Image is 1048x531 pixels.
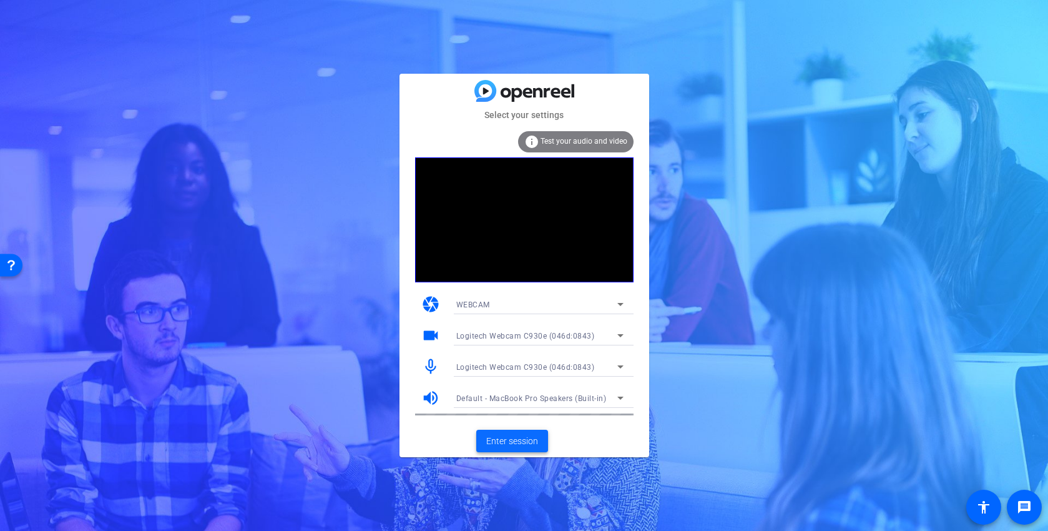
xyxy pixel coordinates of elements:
mat-icon: accessibility [976,500,991,515]
mat-icon: info [524,134,539,149]
mat-icon: volume_up [421,389,440,407]
mat-card-subtitle: Select your settings [399,108,649,122]
mat-icon: camera [421,295,440,314]
mat-icon: mic_none [421,357,440,376]
span: Enter session [486,435,538,448]
img: blue-gradient.svg [474,80,574,102]
mat-icon: message [1017,500,1032,515]
span: WEBCAM [456,300,490,309]
span: Logitech Webcam C930e (046d:0843) [456,363,595,372]
mat-icon: videocam [421,326,440,345]
span: Default - MacBook Pro Speakers (Built-in) [456,394,607,403]
span: Test your audio and video [541,137,627,146]
button: Enter session [476,430,548,452]
span: Logitech Webcam C930e (046d:0843) [456,332,595,340]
